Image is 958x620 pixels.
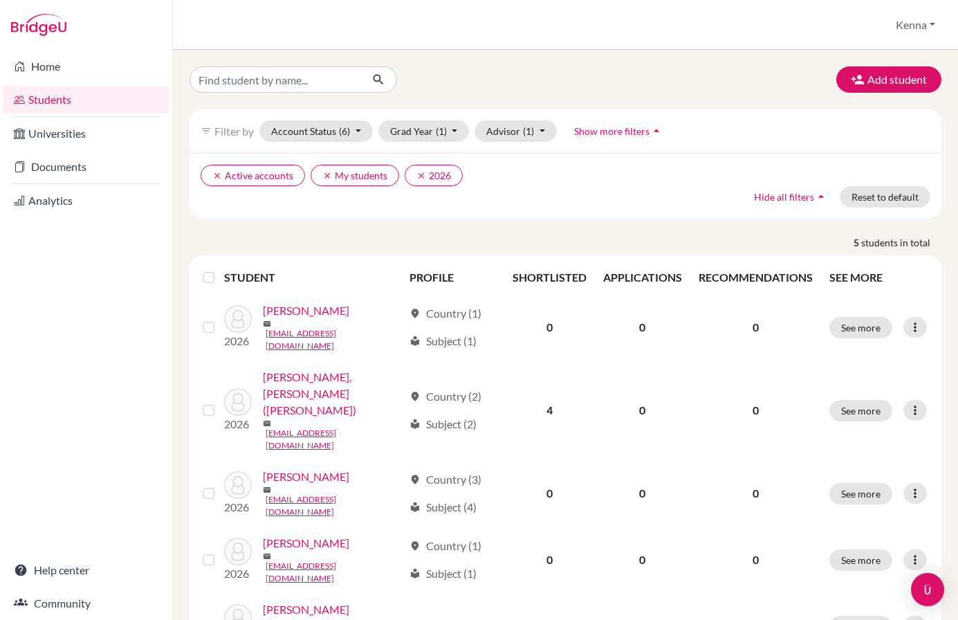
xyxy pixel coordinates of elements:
[699,551,813,568] p: 0
[595,361,690,460] td: 0
[266,560,404,585] a: [EMAIL_ADDRESS][DOMAIN_NAME]
[263,369,404,419] a: [PERSON_NAME], [PERSON_NAME] ([PERSON_NAME])
[504,460,595,527] td: 0
[436,125,447,137] span: (1)
[911,573,944,606] div: Open Intercom Messenger
[690,261,821,294] th: RECOMMENDATIONS
[201,165,305,186] button: clearActive accounts
[263,535,349,551] a: [PERSON_NAME]
[754,191,814,203] span: Hide all filters
[409,416,477,432] div: Subject (2)
[3,590,169,617] a: Community
[311,165,399,186] button: clearMy students
[409,333,477,349] div: Subject (1)
[3,86,169,113] a: Students
[523,125,534,137] span: (1)
[190,66,361,93] input: Find student by name...
[821,261,936,294] th: SEE MORE
[339,125,350,137] span: (6)
[699,319,813,336] p: 0
[201,125,212,136] i: filter_list
[409,305,481,322] div: Country (1)
[224,538,252,565] img: Peng, Jonathan
[224,333,252,349] p: 2026
[409,391,421,402] span: location_on
[224,388,252,416] img: Chiang, Cheng-Yu (Derek)
[409,540,421,551] span: location_on
[829,317,892,338] button: See more
[409,474,421,485] span: location_on
[3,153,169,181] a: Documents
[259,120,373,142] button: Account Status(6)
[405,165,463,186] button: clear2026
[224,565,252,582] p: 2026
[3,120,169,147] a: Universities
[409,499,477,516] div: Subject (4)
[574,125,650,137] span: Show more filters
[409,568,421,579] span: local_library
[699,485,813,502] p: 0
[836,66,941,93] button: Add student
[409,308,421,319] span: location_on
[263,486,271,494] span: mail
[504,294,595,361] td: 0
[650,124,663,138] i: arrow_drop_up
[595,261,690,294] th: APPLICATIONS
[504,361,595,460] td: 4
[595,527,690,593] td: 0
[829,549,892,571] button: See more
[504,261,595,294] th: SHORTLISTED
[266,493,404,518] a: [EMAIL_ADDRESS][DOMAIN_NAME]
[3,556,169,584] a: Help center
[263,468,349,485] a: [PERSON_NAME]
[475,120,557,142] button: Advisor(1)
[3,53,169,80] a: Home
[11,14,66,36] img: Bridge-U
[263,320,271,328] span: mail
[224,305,252,333] img: Chen, Allen
[263,302,349,319] a: [PERSON_NAME]
[595,460,690,527] td: 0
[224,416,252,432] p: 2026
[401,261,504,294] th: PROFILE
[840,186,930,208] button: Reset to default
[861,235,941,250] span: students in total
[504,527,595,593] td: 0
[266,427,404,452] a: [EMAIL_ADDRESS][DOMAIN_NAME]
[224,499,252,516] p: 2026
[214,125,254,138] span: Filter by
[409,336,421,347] span: local_library
[699,402,813,419] p: 0
[829,400,892,421] button: See more
[595,294,690,361] td: 0
[224,261,402,294] th: STUDENT
[263,419,271,428] span: mail
[3,187,169,215] a: Analytics
[409,502,421,513] span: local_library
[263,552,271,560] span: mail
[409,388,481,405] div: Country (2)
[263,601,349,618] a: [PERSON_NAME]
[224,471,252,499] img: Liang, Serena
[322,171,332,181] i: clear
[409,565,477,582] div: Subject (1)
[416,171,426,181] i: clear
[378,120,470,142] button: Grad Year(1)
[409,538,481,554] div: Country (1)
[890,12,941,38] button: Kenna
[814,190,828,203] i: arrow_drop_up
[742,186,840,208] button: Hide all filtersarrow_drop_up
[212,171,222,181] i: clear
[409,419,421,430] span: local_library
[854,235,861,250] strong: 5
[829,483,892,504] button: See more
[266,327,404,352] a: [EMAIL_ADDRESS][DOMAIN_NAME]
[562,120,675,142] button: Show more filtersarrow_drop_up
[409,471,481,488] div: Country (3)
